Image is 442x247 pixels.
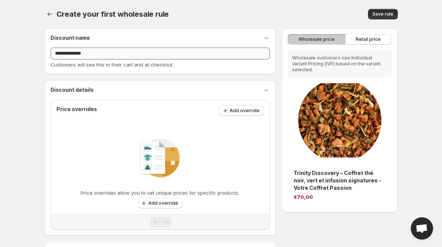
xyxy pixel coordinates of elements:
button: Wholesale price [288,34,345,45]
span: Create your first wholesale rule [57,10,169,19]
span: Add override [230,108,259,114]
p: Wholesale customers see Individual Variant Pricing (IVP) based on the variant selected. [292,55,387,73]
button: Retail price [345,34,391,45]
img: Trinity Discovery – Coffret thé noir, vert et infusion signatures - Votre Coffret Passion [288,83,391,157]
h3: Price overrides [57,105,97,113]
span: Retail price [356,36,381,42]
p: Price overrides allow you to set unique prices for specific products. [81,189,239,196]
span: Save rule [372,11,393,17]
span: Wholesale price [299,36,335,42]
h3: Discount name [51,34,90,42]
span: Customers will see this in their cart and at checkout. [51,62,174,68]
span: Add override [148,200,178,206]
button: Add override [138,198,183,208]
nav: Pagination [51,214,270,230]
h3: Discount details [51,86,94,94]
div: Open chat [411,217,433,240]
button: Save rule [368,9,398,19]
span: €70,00 [294,194,313,200]
button: Add override [219,105,264,116]
img: Empty state [130,128,190,188]
h3: Trinity Discovery – Coffret thé noir, vert et infusion signatures - Votre Coffret Passion [294,169,385,192]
